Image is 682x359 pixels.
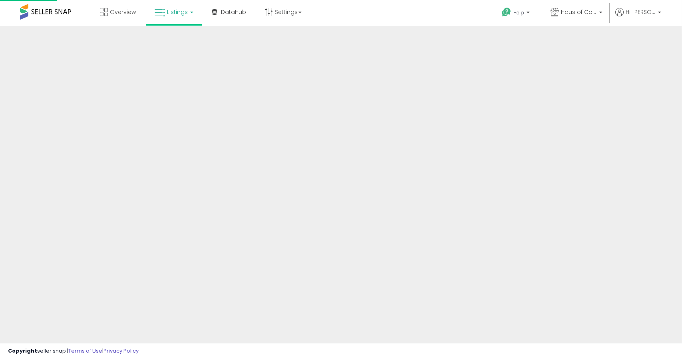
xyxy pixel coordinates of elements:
[8,347,37,355] strong: Copyright
[8,347,139,355] div: seller snap | |
[68,347,102,355] a: Terms of Use
[626,8,656,16] span: Hi [PERSON_NAME]
[495,1,538,26] a: Help
[513,9,524,16] span: Help
[561,8,597,16] span: Haus of Commerce
[103,347,139,355] a: Privacy Policy
[615,8,661,26] a: Hi [PERSON_NAME]
[221,8,246,16] span: DataHub
[110,8,136,16] span: Overview
[501,7,511,17] i: Get Help
[167,8,188,16] span: Listings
